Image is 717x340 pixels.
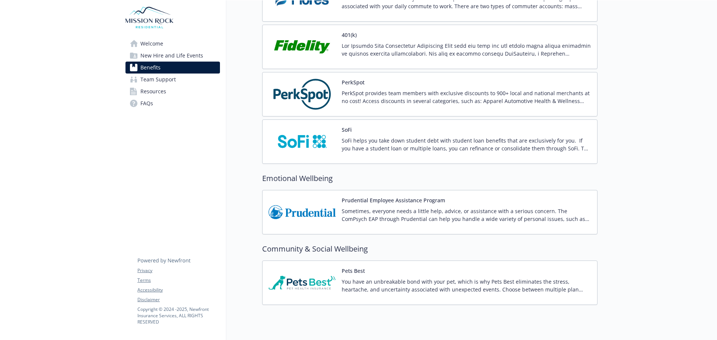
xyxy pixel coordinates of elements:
[342,137,591,152] p: SoFi helps you take down student debt with student loan benefits that are exclusively for you. If...
[140,38,163,50] span: Welcome
[342,196,445,204] button: Prudential Employee Assistance Program
[342,126,352,134] button: SoFi
[262,243,597,255] h2: Community & Social Wellbeing
[269,267,336,299] img: Pets Best Insurance Services carrier logo
[262,173,597,184] h2: Emotional Wellbeing
[137,287,220,293] a: Accessibility
[140,97,153,109] span: FAQs
[125,62,220,74] a: Benefits
[125,85,220,97] a: Resources
[137,296,220,303] a: Disclaimer
[140,74,176,85] span: Team Support
[137,277,220,284] a: Terms
[342,31,357,39] button: 401(k)
[342,278,591,293] p: You have an unbreakable bond with your pet, which is why Pets Best eliminates the stress, heartac...
[125,50,220,62] a: New Hire and Life Events
[269,31,336,63] img: Fidelity Investments carrier logo
[269,196,336,228] img: Prudential Insurance Co of America carrier logo
[140,50,203,62] span: New Hire and Life Events
[137,267,220,274] a: Privacy
[140,85,166,97] span: Resources
[342,207,591,223] p: Sometimes, everyone needs a little help, advice, or assistance with a serious concern. The ComPsy...
[125,74,220,85] a: Team Support
[342,42,591,57] p: Lor Ipsumdo Sita Consectetur Adipiscing Elit sedd eiu temp inc utl etdolo magna aliqua enimadmin ...
[342,78,364,86] button: PerkSpot
[125,38,220,50] a: Welcome
[342,267,365,275] button: Pets Best
[125,97,220,109] a: FAQs
[269,78,336,110] img: PerkSpot carrier logo
[269,126,336,157] img: SoFi carrier logo
[137,306,220,325] p: Copyright © 2024 - 2025 , Newfront Insurance Services, ALL RIGHTS RESERVED
[140,62,161,74] span: Benefits
[342,89,591,105] p: PerkSpot provides team members with exclusive discounts to 900+ local and national merchants at n...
